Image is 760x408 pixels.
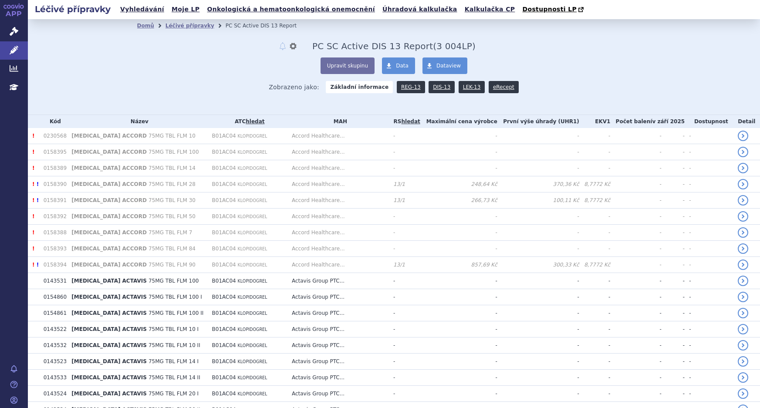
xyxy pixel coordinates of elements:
[212,262,236,268] span: B01AC04
[738,227,748,238] a: detail
[226,19,308,32] li: PC SC Active DIS 13 Report
[610,115,685,128] th: Počet balení
[662,321,685,337] td: -
[685,160,733,176] td: -
[497,241,579,257] td: -
[71,149,147,155] span: [MEDICAL_DATA] ACCORD
[238,343,267,348] span: KLOPIDOGREL
[610,209,661,225] td: -
[497,386,579,402] td: -
[685,386,733,402] td: -
[39,176,68,192] td: 0158390
[497,273,579,289] td: -
[462,3,518,15] a: Kalkulačka CP
[71,262,147,268] span: [MEDICAL_DATA] ACCORD
[738,179,748,189] a: detail
[420,321,497,337] td: -
[738,324,748,334] a: detail
[389,225,420,241] td: -
[32,246,34,252] span: Registrace tohoto produktu byla zrušena.
[662,192,685,209] td: -
[169,3,202,15] a: Moje LP
[287,128,389,144] td: Accord Healthcare...
[579,273,611,289] td: -
[39,257,68,273] td: 0158394
[149,358,199,364] span: 75MG TBL FLM 14 I
[579,257,611,273] td: 8,7772 Kč
[579,370,611,386] td: -
[212,149,236,155] span: B01AC04
[32,181,34,187] span: Registrace tohoto produktu byla zrušena.
[422,57,467,74] a: Dataview
[149,149,199,155] span: 75MG TBL FLM 100
[389,209,420,225] td: -
[738,211,748,222] a: detail
[579,305,611,321] td: -
[420,273,497,289] td: -
[287,241,389,257] td: Accord Healthcare...
[436,63,461,69] span: Dataview
[67,115,207,128] th: Název
[32,165,34,171] span: Registrace tohoto produktu byla zrušena.
[32,197,34,203] span: Registrace tohoto produktu byla zrušena.
[149,374,200,381] span: 75MG TBL FLM 14 II
[389,160,420,176] td: -
[212,326,236,332] span: B01AC04
[610,273,661,289] td: -
[579,289,611,305] td: -
[287,257,389,273] td: Accord Healthcare...
[39,370,68,386] td: 0143533
[579,209,611,225] td: -
[459,81,485,93] a: LEK-13
[71,294,147,300] span: [MEDICAL_DATA] ACTAVIS
[212,342,236,348] span: B01AC04
[579,386,611,402] td: -
[685,144,733,160] td: -
[433,41,476,51] span: ( LP)
[389,370,420,386] td: -
[287,386,389,402] td: Actavis Group PTC...
[420,337,497,354] td: -
[149,213,196,219] span: 75MG TBL FLM 50
[685,209,733,225] td: -
[685,305,733,321] td: -
[287,209,389,225] td: Accord Healthcare...
[39,115,68,128] th: Kód
[610,225,661,241] td: -
[497,192,579,209] td: 100,11 Kč
[212,197,236,203] span: B01AC04
[497,337,579,354] td: -
[579,354,611,370] td: -
[71,165,147,171] span: [MEDICAL_DATA] ACCORD
[39,305,68,321] td: 0154861
[149,262,196,268] span: 75MG TBL FLM 90
[39,337,68,354] td: 0143532
[579,321,611,337] td: -
[149,391,199,397] span: 75MG TBL FLM 20 I
[212,165,236,171] span: B01AC04
[287,354,389,370] td: Actavis Group PTC...
[39,128,68,144] td: 0230568
[238,311,267,316] span: KLOPIDOGREL
[389,305,420,321] td: -
[662,209,685,225] td: -
[389,321,420,337] td: -
[238,134,267,138] span: KLOPIDOGREL
[685,321,733,337] td: -
[733,115,760,128] th: Detail
[149,326,199,332] span: 75MG TBL FLM 10 I
[685,192,733,209] td: -
[71,229,147,236] span: [MEDICAL_DATA] ACCORD
[402,118,420,125] a: hledat
[287,370,389,386] td: Actavis Group PTC...
[610,305,661,321] td: -
[238,391,267,396] span: KLOPIDOGREL
[497,209,579,225] td: -
[212,213,236,219] span: B01AC04
[389,144,420,160] td: -
[610,321,661,337] td: -
[71,278,147,284] span: [MEDICAL_DATA] ACTAVIS
[662,144,685,160] td: -
[662,273,685,289] td: -
[321,57,375,74] button: Upravit skupinu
